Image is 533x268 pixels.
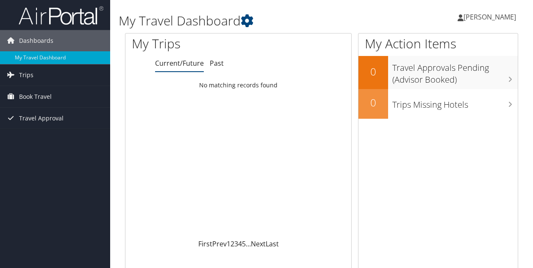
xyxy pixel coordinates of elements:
[251,239,266,248] a: Next
[210,59,224,68] a: Past
[125,78,351,93] td: No matching records found
[19,108,64,129] span: Travel Approval
[19,6,103,25] img: airportal-logo.png
[155,59,204,68] a: Current/Future
[119,12,389,30] h1: My Travel Dashboard
[19,64,33,86] span: Trips
[19,86,52,107] span: Book Travel
[358,89,518,119] a: 0Trips Missing Hotels
[358,95,388,110] h2: 0
[358,64,388,79] h2: 0
[464,12,516,22] span: [PERSON_NAME]
[392,58,518,86] h3: Travel Approvals Pending (Advisor Booked)
[234,239,238,248] a: 3
[392,95,518,111] h3: Trips Missing Hotels
[198,239,212,248] a: First
[238,239,242,248] a: 4
[132,35,251,53] h1: My Trips
[242,239,246,248] a: 5
[266,239,279,248] a: Last
[358,56,518,89] a: 0Travel Approvals Pending (Advisor Booked)
[458,4,525,30] a: [PERSON_NAME]
[227,239,230,248] a: 1
[19,30,53,51] span: Dashboards
[230,239,234,248] a: 2
[246,239,251,248] span: …
[212,239,227,248] a: Prev
[358,35,518,53] h1: My Action Items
